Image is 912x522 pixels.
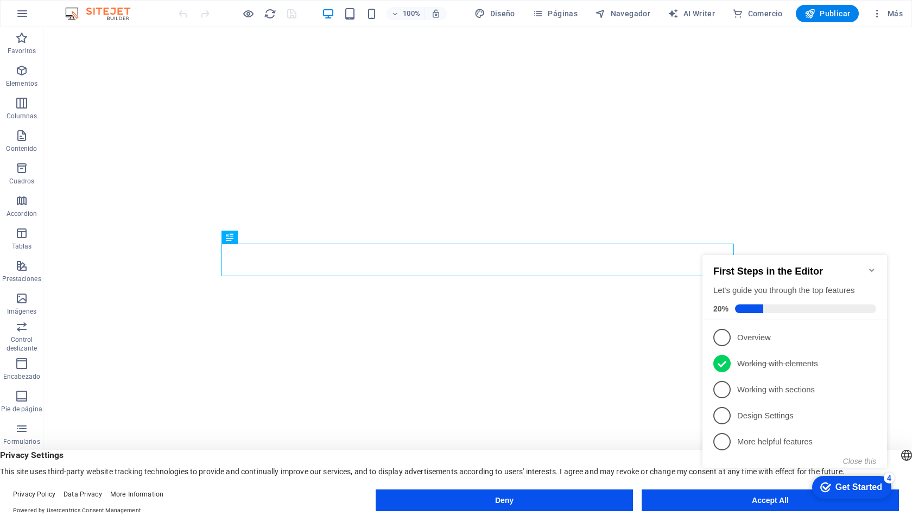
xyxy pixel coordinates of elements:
[137,243,184,253] div: Get Started
[533,8,578,19] span: Páginas
[242,7,255,20] button: Haz clic para salir del modo de previsualización y seguir editando
[591,5,655,22] button: Navegador
[6,79,37,88] p: Elementos
[668,8,715,19] span: AI Writer
[186,233,197,244] div: 4
[867,5,907,22] button: Más
[796,5,859,22] button: Publicar
[470,5,520,22] div: Diseño (Ctrl+Alt+Y)
[2,275,41,283] p: Prestaciones
[4,137,189,163] li: Working with sections
[474,8,515,19] span: Diseño
[528,5,582,22] button: Páginas
[4,111,189,137] li: Working with elements
[39,171,169,182] p: Design Settings
[6,144,37,153] p: Contenido
[732,8,783,19] span: Comercio
[7,209,37,218] p: Accordion
[4,163,189,189] li: Design Settings
[15,46,178,57] div: Let's guide you through the top features
[805,8,851,19] span: Publicar
[39,197,169,208] p: More helpful features
[387,7,425,20] button: 100%
[3,437,40,446] p: Formularios
[1,405,42,413] p: Pie de página
[39,119,169,130] p: Working with elements
[9,177,35,186] p: Cuadros
[145,218,178,226] button: Close this
[169,27,178,35] div: Minimize checklist
[114,237,193,259] div: Get Started 4 items remaining, 20% complete
[403,7,420,20] h6: 100%
[39,145,169,156] p: Working with sections
[4,85,189,111] li: Overview
[7,307,36,316] p: Imágenes
[15,65,37,74] span: 20%
[62,7,144,20] img: Editor Logo
[663,5,719,22] button: AI Writer
[728,5,787,22] button: Comercio
[872,8,903,19] span: Más
[15,27,178,38] h2: First Steps in the Editor
[8,47,36,55] p: Favoritos
[3,372,40,381] p: Encabezado
[39,93,169,104] p: Overview
[4,189,189,215] li: More helpful features
[12,242,32,251] p: Tablas
[470,5,520,22] button: Diseño
[7,112,37,120] p: Columnas
[264,8,276,20] i: Volver a cargar página
[431,9,441,18] i: Al redimensionar, ajustar el nivel de zoom automáticamente para ajustarse al dispositivo elegido.
[263,7,276,20] button: reload
[595,8,650,19] span: Navegador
